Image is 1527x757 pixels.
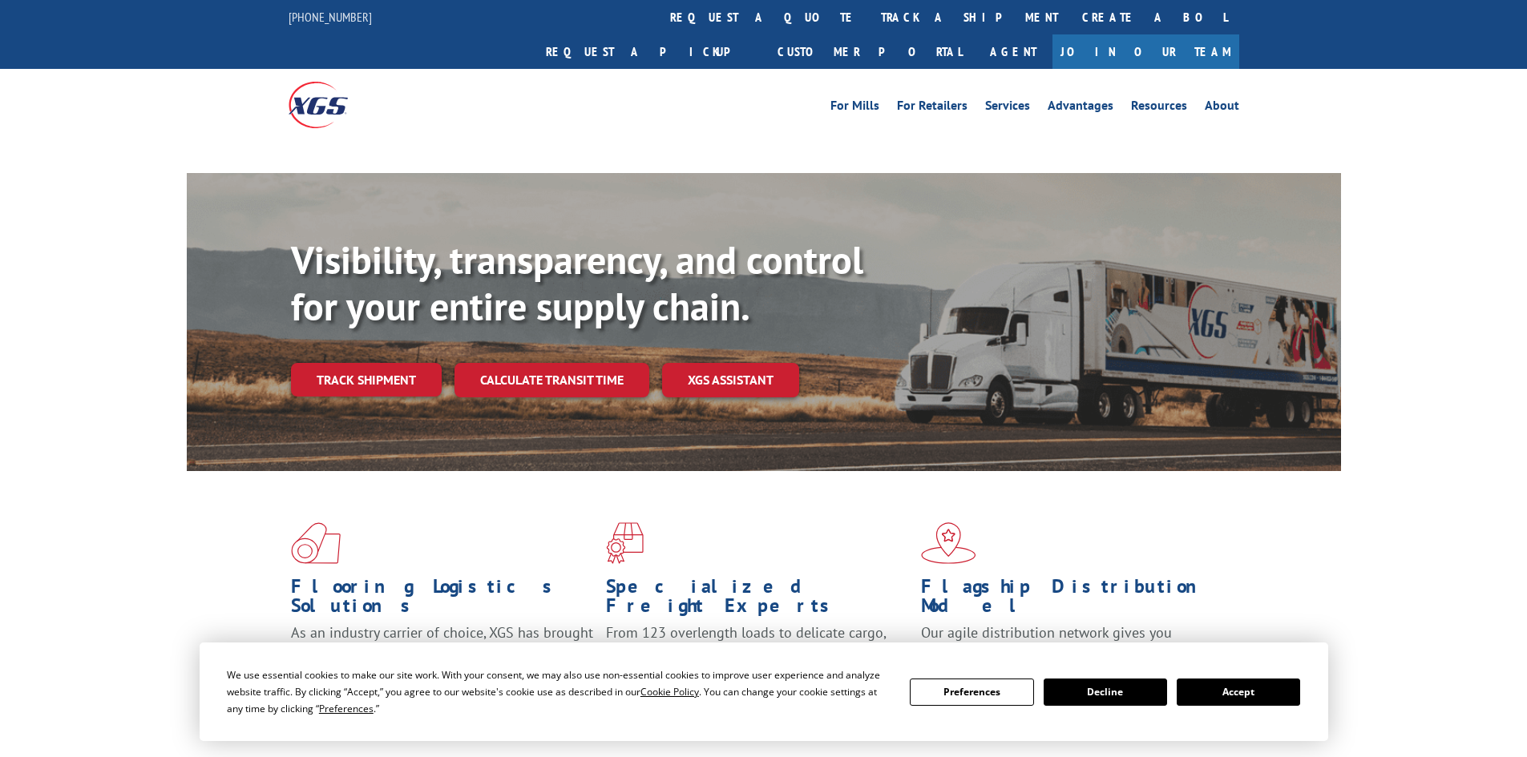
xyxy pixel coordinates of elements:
span: As an industry carrier of choice, XGS has brought innovation and dedication to flooring logistics... [291,623,593,680]
b: Visibility, transparency, and control for your entire supply chain. [291,235,863,331]
a: Join Our Team [1052,34,1239,69]
a: Resources [1131,99,1187,117]
a: Agent [974,34,1052,69]
img: xgs-icon-flagship-distribution-model-red [921,522,976,564]
a: Calculate transit time [454,363,649,397]
a: Customer Portal [766,34,974,69]
div: We use essential cookies to make our site work. With your consent, we may also use non-essential ... [227,666,891,717]
a: About [1205,99,1239,117]
a: For Mills [830,99,879,117]
div: Cookie Consent Prompt [200,642,1328,741]
button: Preferences [910,678,1033,706]
span: Cookie Policy [640,685,699,699]
img: xgs-icon-total-supply-chain-intelligence-red [291,522,341,564]
a: [PHONE_NUMBER] [289,9,372,25]
button: Decline [1044,678,1167,706]
p: From 123 overlength loads to delicate cargo, our experienced staff knows the best way to move you... [606,623,909,695]
h1: Flooring Logistics Solutions [291,577,594,623]
a: XGS ASSISTANT [662,363,799,397]
img: xgs-icon-focused-on-flooring-red [606,522,644,564]
span: Our agile distribution network gives you nationwide inventory management on demand. [921,623,1216,661]
a: Track shipment [291,363,442,397]
a: Request a pickup [534,34,766,69]
h1: Flagship Distribution Model [921,577,1224,623]
a: Services [985,99,1030,117]
h1: Specialized Freight Experts [606,577,909,623]
button: Accept [1177,678,1300,706]
a: Advantages [1048,99,1113,117]
a: For Retailers [897,99,968,117]
span: Preferences [319,702,374,715]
